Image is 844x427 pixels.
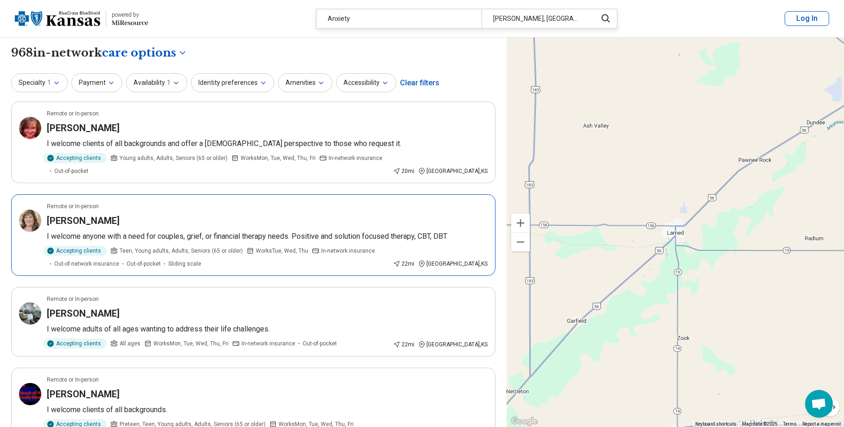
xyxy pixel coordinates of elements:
[482,9,591,28] div: [PERSON_NAME], [GEOGRAPHIC_DATA]
[15,7,148,30] a: Blue Cross Blue Shield Kansaspowered by
[47,231,488,242] p: I welcome anyone with a need for couples, grief, or financial therapy needs. Positive and solutio...
[43,153,107,163] div: Accepting clients
[393,340,414,349] div: 22 mi
[805,390,833,418] a: Open chat
[120,339,140,348] span: All ages
[127,260,161,268] span: Out-of-pocket
[120,154,228,162] span: Young adults, Adults, Seniors (65 or older)
[47,295,99,303] p: Remote or In-person
[167,78,171,88] span: 1
[54,260,119,268] span: Out-of-network insurance
[47,78,51,88] span: 1
[241,339,295,348] span: In-network insurance
[120,247,243,255] span: Teen, Young adults, Adults, Seniors (65 or older)
[418,167,488,175] div: [GEOGRAPHIC_DATA] , KS
[321,247,375,255] span: In-network insurance
[11,73,68,92] button: Specialty1
[241,154,316,162] span: Works Mon, Tue, Wed, Thu, Fri
[47,109,99,118] p: Remote or In-person
[511,214,530,232] button: Zoom in
[47,376,99,384] p: Remote or In-person
[742,421,778,427] span: Map data ©2025
[47,388,120,401] h3: [PERSON_NAME]
[511,233,530,251] button: Zoom out
[47,307,120,320] h3: [PERSON_NAME]
[112,11,148,19] div: powered by
[400,72,439,94] div: Clear filters
[191,73,274,92] button: Identity preferences
[47,324,488,335] p: I welcome adults of all ages wanting to address their life challenges.
[71,73,122,92] button: Payment
[43,246,107,256] div: Accepting clients
[303,339,337,348] span: Out-of-pocket
[329,154,382,162] span: In-network insurance
[102,45,187,61] button: Care options
[102,45,176,61] span: care options
[168,260,201,268] span: Sliding scale
[802,421,841,427] a: Report a map error
[43,338,107,349] div: Accepting clients
[15,7,100,30] img: Blue Cross Blue Shield Kansas
[47,202,99,210] p: Remote or In-person
[54,167,89,175] span: Out-of-pocket
[153,339,228,348] span: Works Mon, Tue, Wed, Thu, Fri
[256,247,308,255] span: Works Tue, Wed, Thu
[393,167,414,175] div: 20 mi
[11,45,187,61] h1: 968 in-network
[317,9,482,28] div: Anxiety
[126,73,187,92] button: Availability1
[418,340,488,349] div: [GEOGRAPHIC_DATA] , KS
[278,73,332,92] button: Amenities
[47,121,120,134] h3: [PERSON_NAME]
[783,421,797,427] a: Terms
[47,214,120,227] h3: [PERSON_NAME]
[393,260,414,268] div: 22 mi
[785,11,829,26] button: Log In
[47,404,488,415] p: I welcome clients of all backgrounds.
[336,73,396,92] button: Accessibility
[418,260,488,268] div: [GEOGRAPHIC_DATA] , KS
[47,138,488,149] p: I welcome clients of all backgrounds and offer a [DEMOGRAPHIC_DATA] perspective to those who requ...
